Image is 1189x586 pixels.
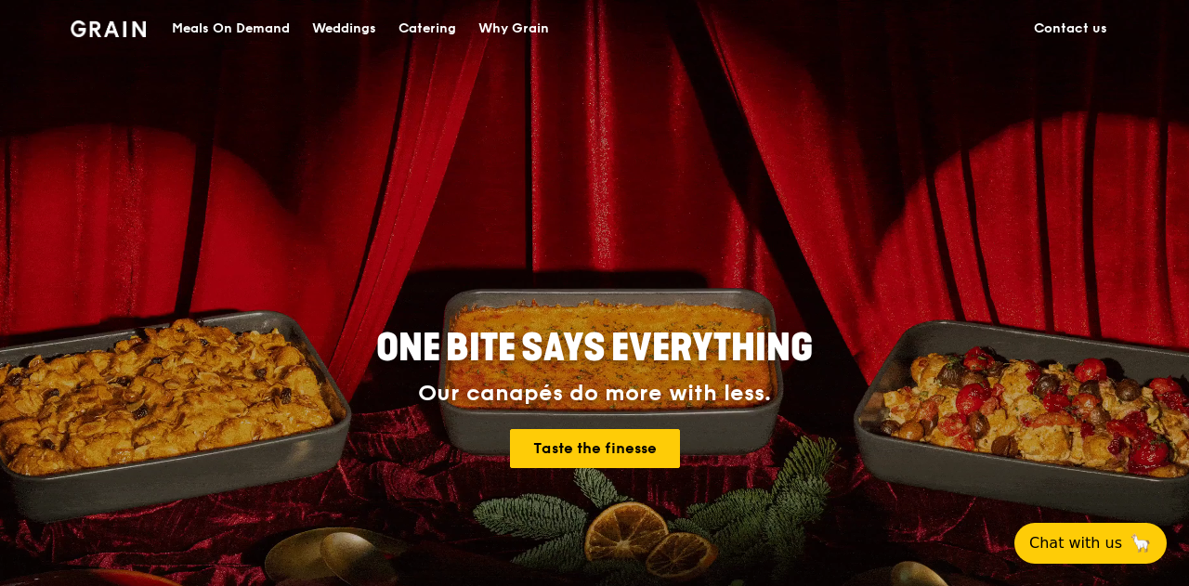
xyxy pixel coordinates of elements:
a: Why Grain [467,1,560,57]
div: Catering [399,1,456,57]
span: 🦙 [1130,532,1152,554]
span: ONE BITE SAYS EVERYTHING [376,326,813,371]
a: Weddings [301,1,387,57]
img: Grain [71,20,146,37]
div: Why Grain [478,1,549,57]
div: Our canapés do more with less. [260,381,929,407]
a: Catering [387,1,467,57]
div: Meals On Demand [172,1,290,57]
a: Contact us [1023,1,1118,57]
button: Chat with us🦙 [1014,523,1167,564]
span: Chat with us [1029,532,1122,554]
div: Weddings [312,1,376,57]
a: Taste the finesse [510,429,680,468]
